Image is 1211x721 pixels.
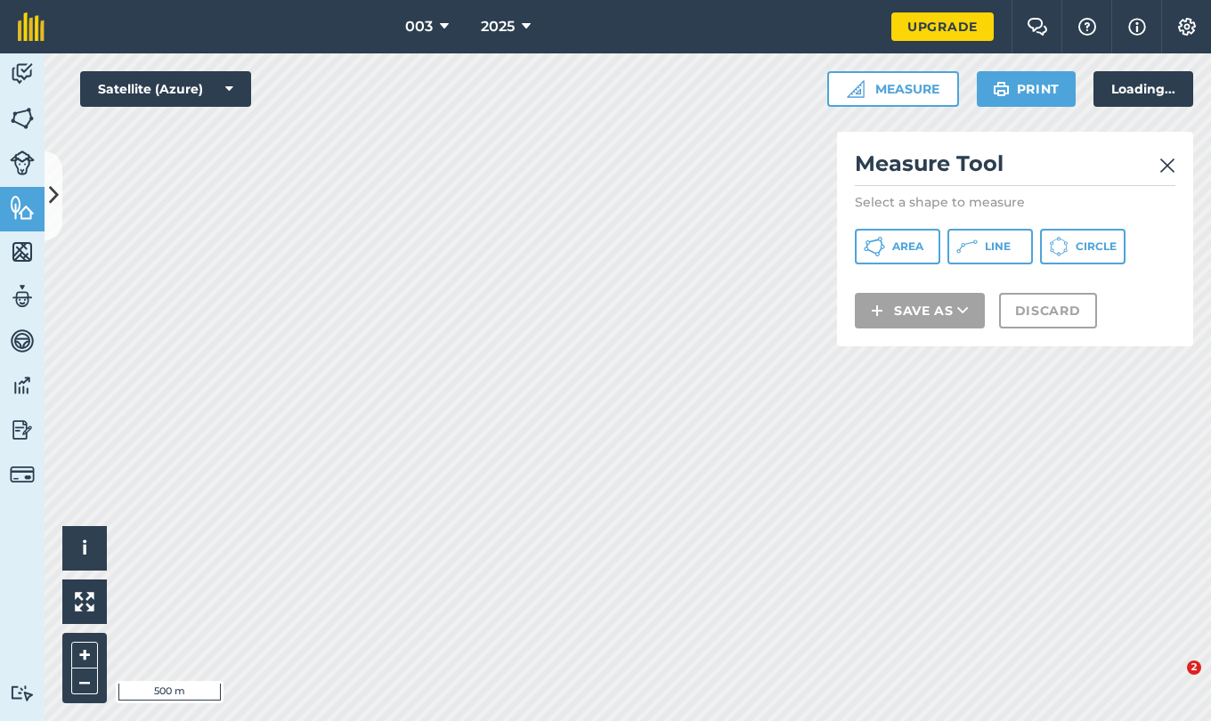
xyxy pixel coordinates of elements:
[855,293,985,328] button: Save as
[1040,229,1126,264] button: Circle
[1077,18,1098,36] img: A question mark icon
[1027,18,1048,36] img: Two speech bubbles overlapping with the left bubble in the forefront
[985,239,1011,254] span: Line
[855,150,1175,186] h2: Measure Tool
[75,592,94,612] img: Four arrows, one pointing top left, one top right, one bottom right and the last bottom left
[847,80,865,98] img: Ruler icon
[80,71,251,107] button: Satellite (Azure)
[71,668,98,694] button: –
[977,71,1077,107] button: Print
[855,229,940,264] button: Area
[947,229,1033,264] button: Line
[1176,18,1198,36] img: A cog icon
[10,372,35,399] img: svg+xml;base64,PD94bWwgdmVyc2lvbj0iMS4wIiBlbmNvZGluZz0idXRmLTgiPz4KPCEtLSBHZW5lcmF0b3I6IEFkb2JlIE...
[827,71,959,107] button: Measure
[1076,239,1117,254] span: Circle
[993,78,1010,100] img: svg+xml;base64,PHN2ZyB4bWxucz0iaHR0cDovL3d3dy53My5vcmcvMjAwMC9zdmciIHdpZHRoPSIxOSIgaGVpZ2h0PSIyNC...
[82,537,87,559] span: i
[10,283,35,310] img: svg+xml;base64,PD94bWwgdmVyc2lvbj0iMS4wIiBlbmNvZGluZz0idXRmLTgiPz4KPCEtLSBHZW5lcmF0b3I6IEFkb2JlIE...
[10,685,35,701] img: svg+xml;base64,PD94bWwgdmVyc2lvbj0iMS4wIiBlbmNvZGluZz0idXRmLTgiPz4KPCEtLSBHZW5lcmF0b3I6IEFkb2JlIE...
[892,239,923,254] span: Area
[71,642,98,668] button: +
[405,16,433,37] span: 003
[10,462,35,487] img: svg+xml;base64,PD94bWwgdmVyc2lvbj0iMS4wIiBlbmNvZGluZz0idXRmLTgiPz4KPCEtLSBHZW5lcmF0b3I6IEFkb2JlIE...
[10,105,35,132] img: svg+xml;base64,PHN2ZyB4bWxucz0iaHR0cDovL3d3dy53My5vcmcvMjAwMC9zdmciIHdpZHRoPSI1NiIgaGVpZ2h0PSI2MC...
[1159,155,1175,176] img: svg+xml;base64,PHN2ZyB4bWxucz0iaHR0cDovL3d3dy53My5vcmcvMjAwMC9zdmciIHdpZHRoPSIyMiIgaGVpZ2h0PSIzMC...
[855,193,1175,211] p: Select a shape to measure
[481,16,515,37] span: 2025
[871,300,883,321] img: svg+xml;base64,PHN2ZyB4bWxucz0iaHR0cDovL3d3dy53My5vcmcvMjAwMC9zdmciIHdpZHRoPSIxNCIgaGVpZ2h0PSIyNC...
[891,12,994,41] a: Upgrade
[10,417,35,443] img: svg+xml;base64,PD94bWwgdmVyc2lvbj0iMS4wIiBlbmNvZGluZz0idXRmLTgiPz4KPCEtLSBHZW5lcmF0b3I6IEFkb2JlIE...
[10,150,35,175] img: svg+xml;base64,PD94bWwgdmVyc2lvbj0iMS4wIiBlbmNvZGluZz0idXRmLTgiPz4KPCEtLSBHZW5lcmF0b3I6IEFkb2JlIE...
[10,61,35,87] img: svg+xml;base64,PD94bWwgdmVyc2lvbj0iMS4wIiBlbmNvZGluZz0idXRmLTgiPz4KPCEtLSBHZW5lcmF0b3I6IEFkb2JlIE...
[1128,16,1146,37] img: svg+xml;base64,PHN2ZyB4bWxucz0iaHR0cDovL3d3dy53My5vcmcvMjAwMC9zdmciIHdpZHRoPSIxNyIgaGVpZ2h0PSIxNy...
[1093,71,1193,107] div: Loading...
[62,526,107,571] button: i
[10,194,35,221] img: svg+xml;base64,PHN2ZyB4bWxucz0iaHR0cDovL3d3dy53My5vcmcvMjAwMC9zdmciIHdpZHRoPSI1NiIgaGVpZ2h0PSI2MC...
[10,239,35,265] img: svg+xml;base64,PHN2ZyB4bWxucz0iaHR0cDovL3d3dy53My5vcmcvMjAwMC9zdmciIHdpZHRoPSI1NiIgaGVpZ2h0PSI2MC...
[1150,660,1193,703] iframe: Intercom live chat
[10,328,35,354] img: svg+xml;base64,PD94bWwgdmVyc2lvbj0iMS4wIiBlbmNvZGluZz0idXRmLTgiPz4KPCEtLSBHZW5lcmF0b3I6IEFkb2JlIE...
[1187,660,1201,675] span: 2
[999,293,1097,328] button: Discard
[18,12,45,41] img: fieldmargin Logo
